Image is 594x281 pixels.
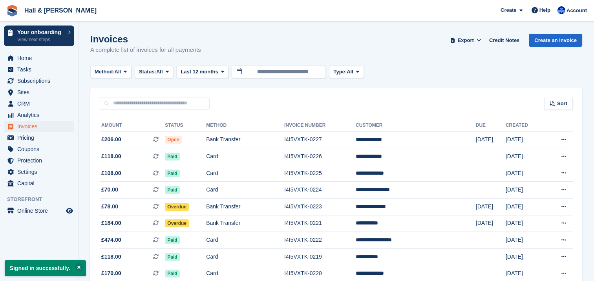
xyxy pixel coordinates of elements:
button: Method: All [90,66,132,78]
td: I4I5VXTK-0226 [284,148,356,165]
a: Preview store [65,206,74,215]
td: I4I5VXTK-0225 [284,165,356,182]
button: Type: All [329,66,364,78]
span: Sort [557,100,567,108]
span: £118.00 [101,152,121,161]
td: [DATE] [506,215,545,232]
td: Card [206,248,284,265]
span: Capital [17,178,64,189]
a: menu [4,178,74,189]
th: Amount [100,119,165,132]
span: Account [567,7,587,15]
p: A complete list of invoices for all payments [90,46,201,55]
button: Export [448,34,483,47]
span: Status: [139,68,156,76]
a: Hall & [PERSON_NAME] [21,4,100,17]
span: Paid [165,253,179,261]
a: menu [4,155,74,166]
td: I4I5VXTK-0219 [284,248,356,265]
td: [DATE] [506,148,545,165]
span: Last 12 months [181,68,218,76]
th: Due [476,119,506,132]
a: menu [4,121,74,132]
span: £474.00 [101,236,121,244]
td: [DATE] [476,199,506,215]
span: Storefront [7,195,78,203]
td: [DATE] [506,165,545,182]
td: I4I5VXTK-0222 [284,232,356,249]
span: Protection [17,155,64,166]
td: [DATE] [506,131,545,148]
span: Online Store [17,205,64,216]
a: menu [4,166,74,177]
span: £170.00 [101,269,121,277]
h1: Invoices [90,34,201,44]
th: Invoice Number [284,119,356,132]
td: I4I5VXTK-0227 [284,131,356,148]
td: [DATE] [476,215,506,232]
span: Paid [165,236,179,244]
th: Status [165,119,206,132]
p: View next steps [17,36,64,43]
td: Card [206,165,284,182]
a: menu [4,53,74,64]
span: £118.00 [101,253,121,261]
span: Coupons [17,144,64,155]
a: Your onboarding View next steps [4,26,74,46]
td: [DATE] [506,248,545,265]
td: Card [206,232,284,249]
span: All [156,68,163,76]
span: Settings [17,166,64,177]
span: Paid [165,270,179,277]
span: £70.00 [101,186,118,194]
td: Bank Transfer [206,131,284,148]
span: £78.00 [101,203,118,211]
a: menu [4,87,74,98]
span: Export [458,36,474,44]
td: I4I5VXTK-0221 [284,215,356,232]
td: Bank Transfer [206,199,284,215]
span: Open [165,136,182,144]
span: £206.00 [101,135,121,144]
a: menu [4,132,74,143]
span: Create [501,6,516,14]
a: menu [4,98,74,109]
span: All [347,68,353,76]
span: Help [539,6,550,14]
p: Your onboarding [17,29,64,35]
span: Home [17,53,64,64]
button: Last 12 months [176,66,228,78]
span: Invoices [17,121,64,132]
span: Subscriptions [17,75,64,86]
th: Method [206,119,284,132]
span: Analytics [17,109,64,120]
a: menu [4,109,74,120]
td: Bank Transfer [206,215,284,232]
td: Card [206,148,284,165]
span: £184.00 [101,219,121,227]
span: Overdue [165,203,189,211]
td: [DATE] [506,199,545,215]
td: Card [206,182,284,199]
button: Status: All [135,66,173,78]
span: Overdue [165,219,189,227]
td: [DATE] [506,182,545,199]
th: Created [506,119,545,132]
a: Credit Notes [486,34,523,47]
a: Create an Invoice [529,34,582,47]
span: £108.00 [101,169,121,177]
a: menu [4,144,74,155]
img: Claire Banham [557,6,565,14]
span: Method: [95,68,115,76]
span: Sites [17,87,64,98]
a: menu [4,205,74,216]
span: Type: [333,68,347,76]
img: stora-icon-8386f47178a22dfd0bd8f6a31ec36ba5ce8667c1dd55bd0f319d3a0aa187defe.svg [6,5,18,16]
th: Customer [356,119,476,132]
span: All [115,68,121,76]
span: Pricing [17,132,64,143]
span: CRM [17,98,64,109]
span: Paid [165,170,179,177]
span: Paid [165,186,179,194]
span: Tasks [17,64,64,75]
